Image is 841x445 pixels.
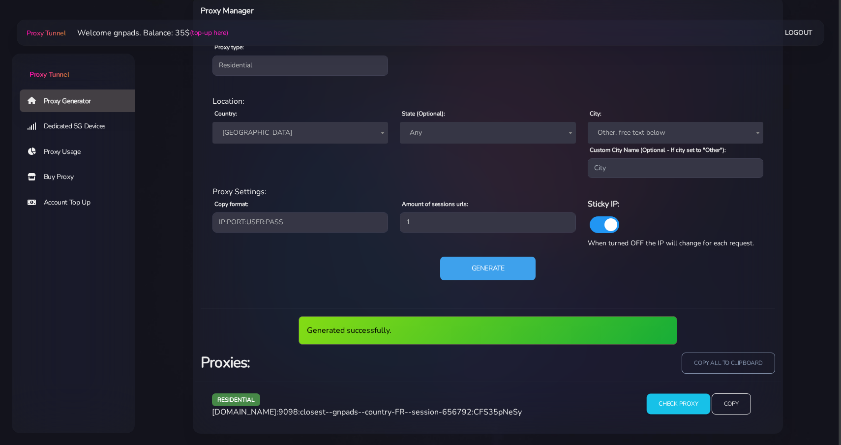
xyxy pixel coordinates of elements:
[190,28,228,38] a: (top-up here)
[214,200,248,208] label: Copy format:
[588,238,754,248] span: When turned OFF the IP will change for each request.
[65,27,228,39] li: Welcome gnpads. Balance: 35$
[402,200,468,208] label: Amount of sessions urls:
[27,29,65,38] span: Proxy Tunnel
[590,146,726,154] label: Custom City Name (Optional - If city set to "Other"):
[212,122,388,144] span: France
[590,109,601,118] label: City:
[588,198,763,210] h6: Sticky IP:
[20,115,143,138] a: Dedicated 5G Devices
[20,141,143,163] a: Proxy Usage
[20,166,143,188] a: Buy Proxy
[212,407,522,417] span: [DOMAIN_NAME]:9098:closest--gnpads--country-FR--session-656792:CFS35pNeSy
[406,126,570,140] span: Any
[793,397,829,433] iframe: Webchat Widget
[12,54,135,80] a: Proxy Tunnel
[201,353,482,373] h3: Proxies:
[400,122,575,144] span: Any
[588,122,763,144] span: Other, free text below
[214,109,237,118] label: Country:
[207,186,769,198] div: Proxy Settings:
[212,393,260,406] span: residential
[20,191,143,214] a: Account Top Up
[201,4,531,17] h6: Proxy Manager
[20,89,143,112] a: Proxy Generator
[588,158,763,178] input: City
[785,24,812,42] a: Logout
[299,316,678,345] div: Generated successfully.
[30,70,69,79] span: Proxy Tunnel
[712,393,751,415] input: Copy
[647,394,710,415] input: Check Proxy
[25,25,65,41] a: Proxy Tunnel
[440,257,536,280] button: Generate
[594,126,757,140] span: Other, free text below
[402,109,445,118] label: State (Optional):
[682,353,775,374] input: copy all to clipboard
[218,126,382,140] span: France
[207,95,769,107] div: Location:
[214,43,244,52] label: Proxy type:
